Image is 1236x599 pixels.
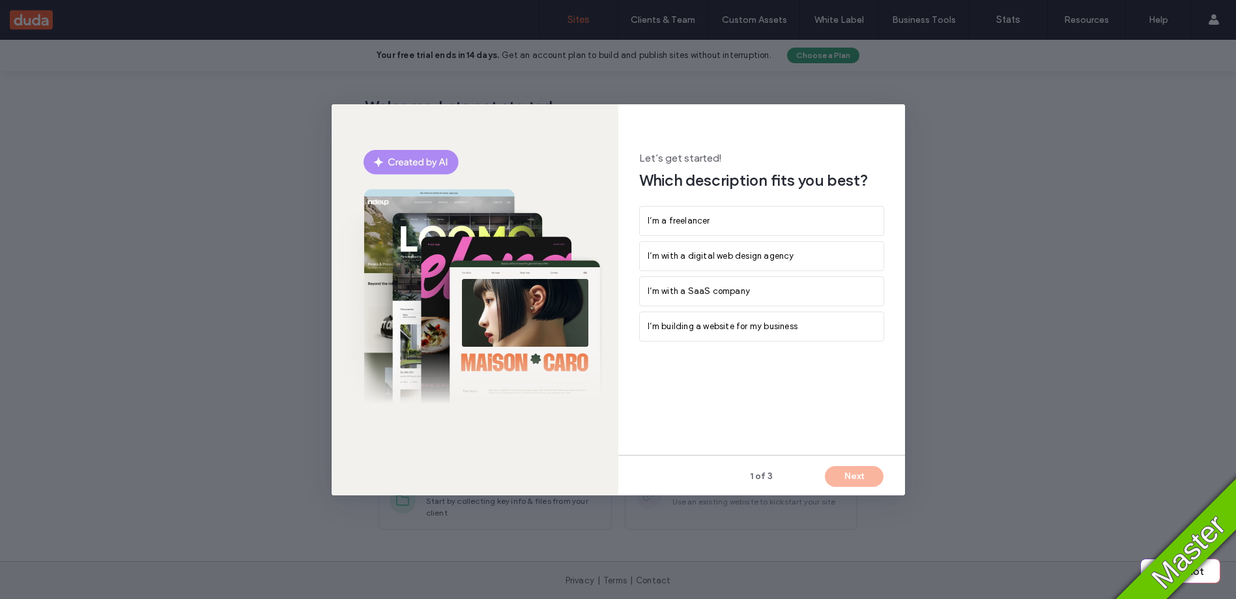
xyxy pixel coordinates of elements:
img: Registration Form [332,104,618,495]
span: Let’s get started! [639,151,884,166]
button: Copilot [1141,559,1220,583]
span: I’m with a digital web design agency [648,250,794,263]
span: I’m a freelancer [648,214,710,227]
span: I’m with a SaaS company [648,285,751,298]
span: I’m building a website for my business [648,320,798,333]
span: Which description fits you best? [639,171,884,190]
span: 1 of 3 [750,470,773,483]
